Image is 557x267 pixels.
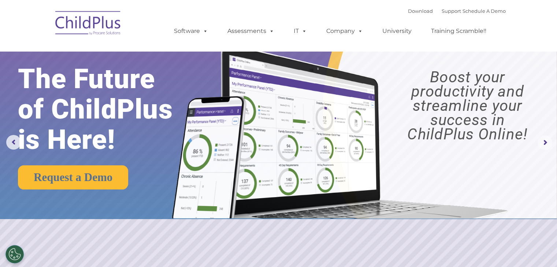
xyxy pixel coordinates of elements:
a: Download [408,8,433,14]
span: Last name [102,48,124,54]
a: Schedule A Demo [463,8,506,14]
a: Request a Demo [18,165,128,189]
iframe: Chat Widget [520,232,557,267]
a: Support [442,8,461,14]
a: Training Scramble!! [424,24,494,38]
button: Cookies Settings [5,245,24,263]
rs-layer: Boost your productivity and streamline your success in ChildPlus Online! [385,70,550,141]
img: ChildPlus by Procare Solutions [52,6,125,42]
a: University [375,24,419,38]
a: Company [319,24,370,38]
a: Software [167,24,215,38]
span: Phone number [102,78,133,84]
font: | [408,8,506,14]
a: Assessments [220,24,282,38]
rs-layer: The Future of ChildPlus is Here! [18,64,196,155]
a: IT [286,24,314,38]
